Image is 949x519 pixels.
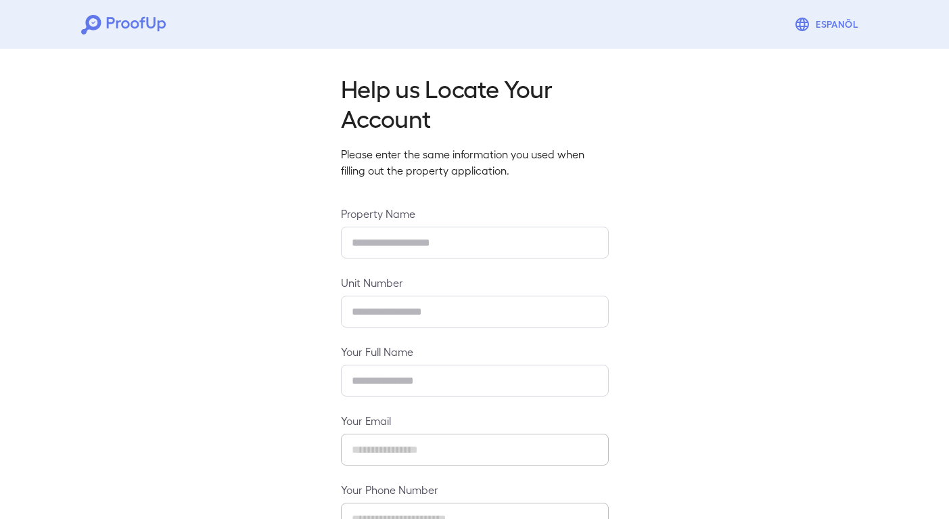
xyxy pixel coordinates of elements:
[341,146,609,179] p: Please enter the same information you used when filling out the property application.
[789,11,868,38] button: Espanõl
[341,413,609,428] label: Your Email
[341,344,609,359] label: Your Full Name
[341,206,609,221] label: Property Name
[341,73,609,133] h2: Help us Locate Your Account
[341,275,609,290] label: Unit Number
[341,482,609,497] label: Your Phone Number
